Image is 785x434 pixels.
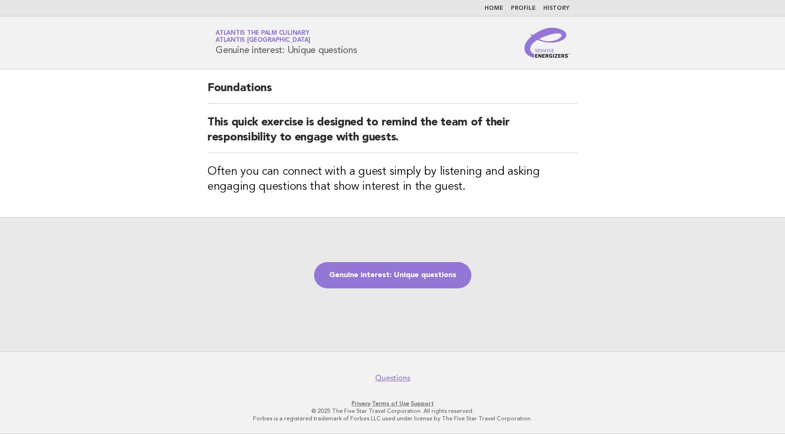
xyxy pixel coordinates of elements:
h2: This quick exercise is designed to remind the team of their responsibility to engage with guests. [208,115,577,153]
h3: Often you can connect with a guest simply by listening and asking engaging questions that show in... [208,164,577,194]
p: · · [105,400,680,407]
a: Atlantis The Palm CulinaryAtlantis [GEOGRAPHIC_DATA] [215,30,310,43]
a: Support [411,400,434,407]
a: Terms of Use [372,400,409,407]
a: History [543,6,570,11]
p: © 2025 The Five Star Travel Corporation. All rights reserved. [105,407,680,415]
a: Profile [511,6,536,11]
a: Privacy [352,400,370,407]
a: Home [485,6,503,11]
p: Forbes is a registered trademark of Forbes LLC used under license by The Five Star Travel Corpora... [105,415,680,422]
span: Atlantis [GEOGRAPHIC_DATA] [215,38,310,44]
h2: Foundations [208,81,577,104]
a: Questions [375,373,410,383]
a: Genuine interest: Unique questions [314,262,471,288]
h1: Genuine interest: Unique questions [215,31,357,55]
img: Service Energizers [524,28,570,58]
